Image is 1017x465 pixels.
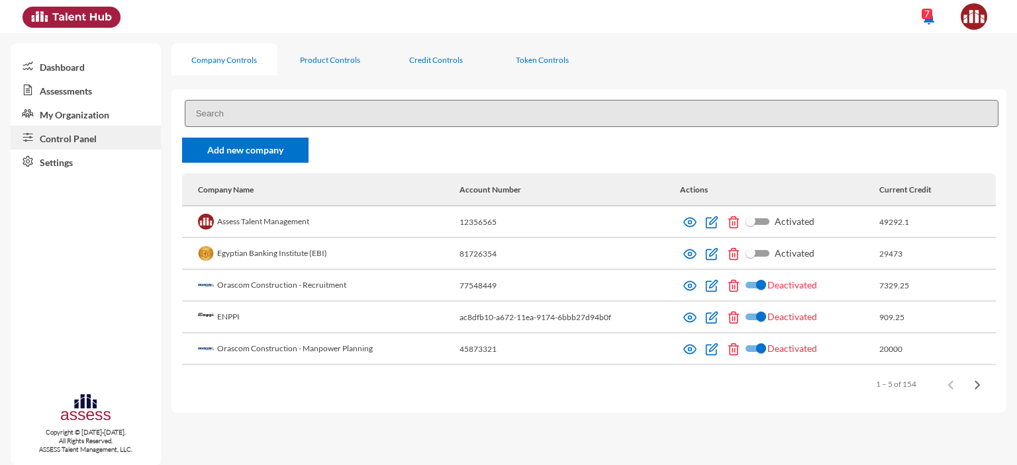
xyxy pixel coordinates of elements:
[300,55,360,65] div: Product Controls
[879,185,980,194] div: Current Credit
[11,149,161,173] a: Settings
[60,392,112,425] img: assesscompany-logo.png
[11,54,161,78] a: Dashboard
[879,333,996,365] td: 20000
[182,238,460,270] td: Egyptian Banking Institute (EBI)
[11,78,161,102] a: Assessments
[185,100,998,127] input: Search
[938,370,964,397] button: Previous page
[879,185,932,194] div: Current Credit
[767,277,817,293] span: Deactivated
[182,333,460,365] td: Orascom Construction - Manpower Planning
[767,309,817,325] span: Deactivated
[460,302,680,333] td: ac8dfb10-a672-11ea-9174-6bbb27d94b0f
[767,341,817,357] span: Deactivated
[460,270,680,302] td: 77548449
[516,55,569,65] div: Token Controls
[198,185,254,194] div: Company Name
[198,185,460,194] div: Company Name
[775,245,814,261] span: Activated
[460,185,680,194] div: Account Number
[11,126,161,149] a: Control Panel
[921,10,937,26] mat-icon: notifications
[879,302,996,333] td: 909.25
[460,206,680,238] td: 12356565
[680,185,708,194] div: Actions
[922,9,932,19] div: 7
[182,302,460,333] td: ENPPI
[876,379,916,389] div: 1 – 5 of 154
[11,428,161,454] p: Copyright © [DATE]-[DATE]. All Rights Reserved. ASSESS Talent Management, LLC.
[11,102,161,126] a: My Organization
[460,238,680,270] td: 81726354
[879,270,996,302] td: 7329.25
[879,238,996,270] td: 29473
[182,206,460,238] td: Assess Talent Management
[409,55,463,65] div: Credit Controls
[182,138,309,163] a: Add new company
[182,270,460,302] td: Orascom Construction - Recruitment
[191,55,257,65] div: Company Controls
[879,206,996,238] td: 49292.1
[460,333,680,365] td: 45873321
[680,185,879,194] div: Actions
[964,370,991,397] button: Next page
[775,214,814,230] span: Activated
[460,185,521,194] div: Account Number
